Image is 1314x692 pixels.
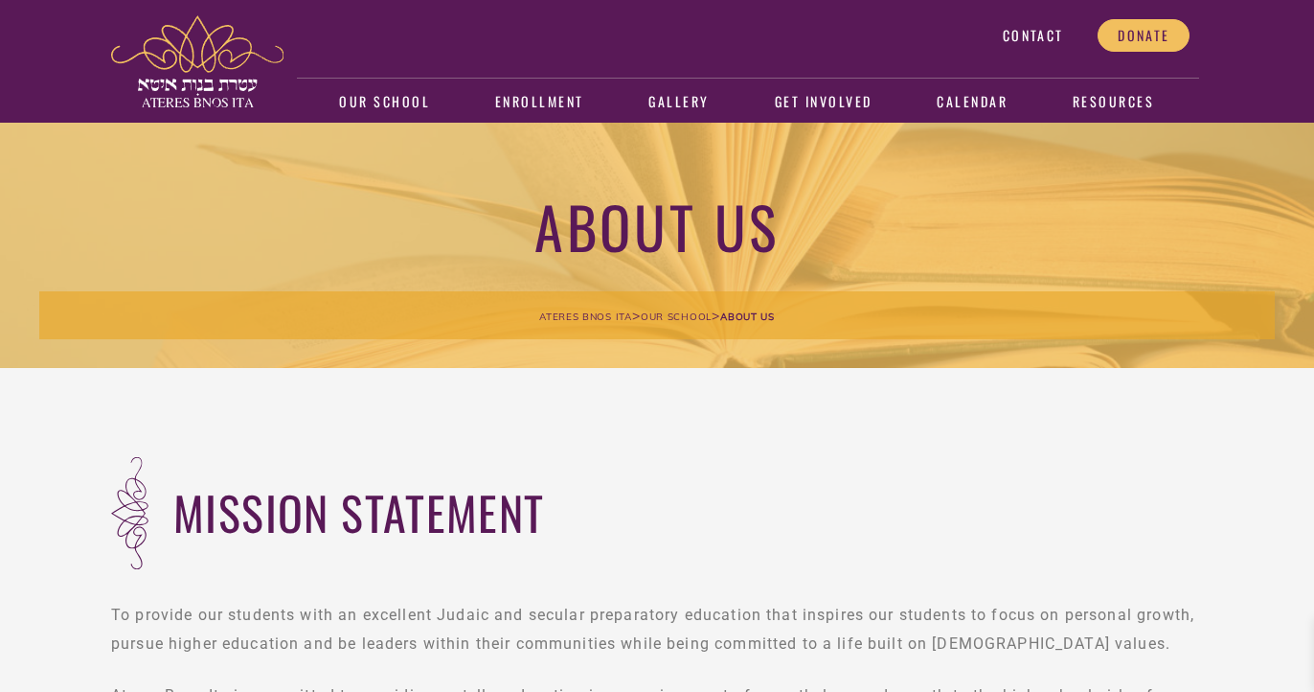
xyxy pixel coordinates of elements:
span: Our School [641,311,712,323]
h2: mission statement [173,445,1203,581]
h1: About us [39,190,1275,262]
div: > > [39,291,1275,339]
img: ateres [111,15,283,107]
a: Contact [983,19,1083,52]
span: About us [720,311,775,323]
a: Our School [326,81,444,125]
span: Ateres Bnos Ita [539,311,632,323]
a: Donate [1098,19,1189,52]
a: Get Involved [760,81,886,125]
span: Contact [1003,27,1063,44]
p: To provide our students with an excellent Judaic and secular preparatory education that inspires ... [111,601,1203,658]
a: Calendar [923,81,1022,125]
a: Ateres Bnos Ita [539,307,632,324]
span: Donate [1118,27,1169,44]
a: Enrollment [481,81,598,125]
a: Gallery [635,81,723,125]
a: Our School [641,307,712,324]
a: Resources [1059,81,1168,125]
